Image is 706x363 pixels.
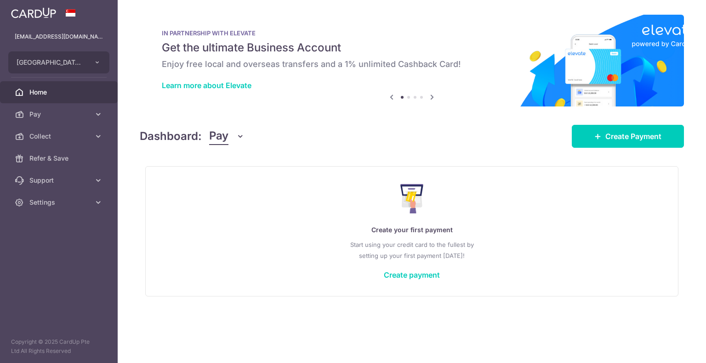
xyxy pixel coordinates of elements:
h5: Get the ultimate Business Account [162,40,662,55]
a: Create payment [384,270,440,279]
span: Pay [209,128,228,145]
span: Create Payment [605,131,661,142]
span: Pay [29,110,90,119]
span: Home [29,88,90,97]
a: Learn more about Elevate [162,81,251,90]
button: Pay [209,128,245,145]
span: Support [29,176,90,185]
a: Create Payment [572,125,684,148]
h6: Enjoy free local and overseas transfers and a 1% unlimited Cashback Card! [162,59,662,70]
span: Refer & Save [29,154,90,163]
p: [EMAIL_ADDRESS][DOMAIN_NAME] [15,32,103,41]
p: Start using your credit card to the fullest by setting up your first payment [DATE]! [164,239,660,261]
p: IN PARTNERSHIP WITH ELEVATE [162,29,662,37]
img: CardUp [11,7,56,18]
button: [GEOGRAPHIC_DATA] OF [GEOGRAPHIC_DATA] - EAST [8,51,109,73]
img: Renovation banner [140,15,684,106]
p: Create your first payment [164,224,660,235]
span: Settings [29,198,90,207]
span: Collect [29,132,90,141]
span: [GEOGRAPHIC_DATA] OF [GEOGRAPHIC_DATA] - EAST [17,58,85,67]
img: Make Payment [400,184,424,213]
h4: Dashboard: [140,128,202,145]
